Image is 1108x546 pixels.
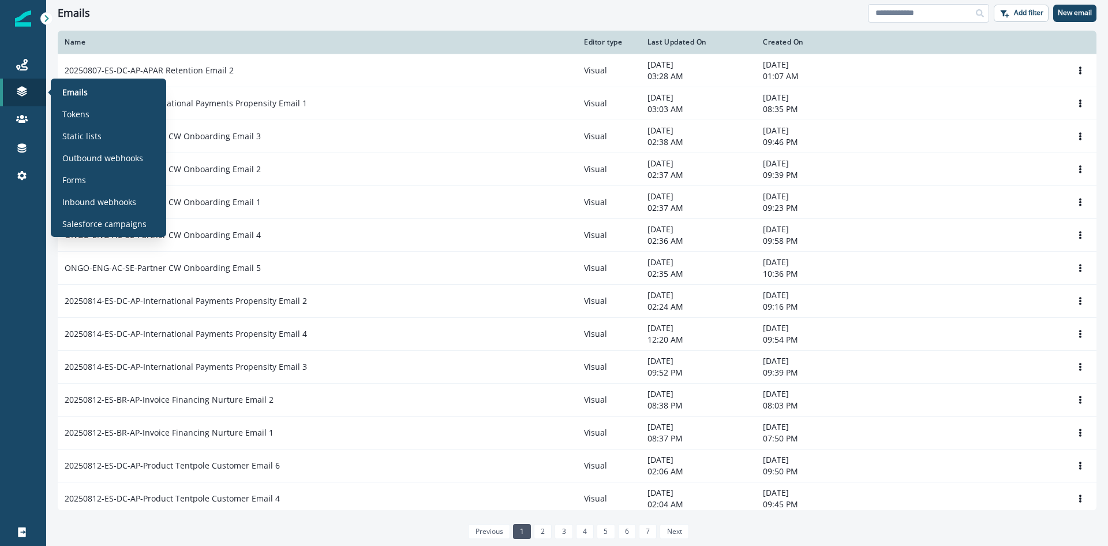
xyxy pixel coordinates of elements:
[763,400,864,411] p: 08:03 PM
[763,158,864,169] p: [DATE]
[577,449,641,482] td: Visual
[465,524,688,539] ul: Pagination
[763,70,864,82] p: 01:07 AM
[1071,128,1090,145] button: Options
[618,524,636,539] a: Page 6
[647,224,749,235] p: [DATE]
[763,257,864,268] p: [DATE]
[58,350,1096,383] a: 20250814-ES-DC-AP-International Payments Propensity Email 3Visual[DATE]09:52 PM[DATE]09:39 PMOptions
[763,92,864,103] p: [DATE]
[647,169,749,181] p: 02:37 AM
[65,394,274,406] p: 20250812-ES-BR-AP-Invoice Financing Nurture Email 2
[65,65,234,76] p: 20250807-ES-DC-AP-APAR Retention Email 2
[55,127,162,144] a: Static lists
[1071,325,1090,343] button: Options
[647,388,749,400] p: [DATE]
[763,125,864,136] p: [DATE]
[62,86,88,98] p: Emails
[62,152,143,164] p: Outbound webhooks
[58,317,1096,350] a: 20250814-ES-DC-AP-International Payments Propensity Email 4Visual[DATE]12:20 AM[DATE]09:54 PMOptions
[763,487,864,499] p: [DATE]
[577,251,641,284] td: Visual
[763,433,864,444] p: 07:50 PM
[763,38,864,47] div: Created On
[1071,358,1090,376] button: Options
[647,92,749,103] p: [DATE]
[58,482,1096,515] a: 20250812-ES-DC-AP-Product Tentpole Customer Email 4Visual[DATE]02:04 AM[DATE]09:45 PMOptions
[58,449,1096,482] a: 20250812-ES-DC-AP-Product Tentpole Customer Email 6Visual[DATE]02:06 AM[DATE]09:50 PMOptions
[763,59,864,70] p: [DATE]
[647,454,749,466] p: [DATE]
[763,103,864,115] p: 08:35 PM
[65,262,261,274] p: ONGO-ENG-AC-SE-Partner CW Onboarding Email 5
[660,524,688,539] a: Next page
[597,524,615,539] a: Page 5
[55,149,162,166] a: Outbound webhooks
[647,202,749,214] p: 02:37 AM
[647,322,749,334] p: [DATE]
[1071,226,1090,244] button: Options
[584,38,634,47] div: Editor type
[647,38,749,47] div: Last Updated On
[647,487,749,499] p: [DATE]
[647,191,749,202] p: [DATE]
[65,38,570,47] div: Name
[1071,391,1090,408] button: Options
[577,383,641,416] td: Visual
[62,218,147,230] p: Salesforce campaigns
[65,361,307,373] p: 20250814-ES-DC-AP-International Payments Propensity Email 3
[1071,490,1090,507] button: Options
[577,350,641,383] td: Visual
[1053,5,1096,22] button: New email
[513,524,531,539] a: Page 1 is your current page
[555,524,572,539] a: Page 3
[577,87,641,120] td: Visual
[62,174,86,186] p: Forms
[647,289,749,301] p: [DATE]
[58,416,1096,449] a: 20250812-ES-BR-AP-Invoice Financing Nurture Email 1Visual[DATE]08:37 PM[DATE]07:50 PMOptions
[15,10,31,27] img: Inflection
[1071,292,1090,310] button: Options
[577,54,641,87] td: Visual
[763,224,864,235] p: [DATE]
[763,454,864,466] p: [DATE]
[55,105,162,122] a: Tokens
[55,171,162,188] a: Forms
[577,416,641,449] td: Visual
[639,524,657,539] a: Page 7
[763,235,864,247] p: 09:58 PM
[65,328,307,340] p: 20250814-ES-DC-AP-International Payments Propensity Email 4
[55,83,162,101] a: Emails
[577,317,641,350] td: Visual
[647,433,749,444] p: 08:37 PM
[577,185,641,218] td: Visual
[647,268,749,280] p: 02:35 AM
[647,59,749,70] p: [DATE]
[763,191,864,202] p: [DATE]
[763,388,864,400] p: [DATE]
[1071,161,1090,178] button: Options
[577,218,641,251] td: Visual
[58,284,1096,317] a: 20250814-ES-DC-AP-International Payments Propensity Email 2Visual[DATE]02:24 AM[DATE]09:16 PMOptions
[65,493,280,504] p: 20250812-ES-DC-AP-Product Tentpole Customer Email 4
[1071,62,1090,79] button: Options
[763,136,864,148] p: 09:46 PM
[1071,424,1090,441] button: Options
[577,482,641,515] td: Visual
[763,169,864,181] p: 09:39 PM
[62,196,136,208] p: Inbound webhooks
[58,7,90,20] h1: Emails
[647,103,749,115] p: 03:03 AM
[1014,9,1043,17] p: Add filter
[62,130,102,142] p: Static lists
[58,87,1096,120] a: 20250814-ES-DC-AP-International Payments Propensity Email 1Visual[DATE]03:03 AM[DATE]08:35 PMOptions
[65,98,307,109] p: 20250814-ES-DC-AP-International Payments Propensity Email 1
[534,524,552,539] a: Page 2
[763,268,864,280] p: 10:36 PM
[647,257,749,268] p: [DATE]
[647,499,749,510] p: 02:04 AM
[763,322,864,334] p: [DATE]
[763,202,864,214] p: 09:23 PM
[647,334,749,346] p: 12:20 AM
[763,355,864,367] p: [DATE]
